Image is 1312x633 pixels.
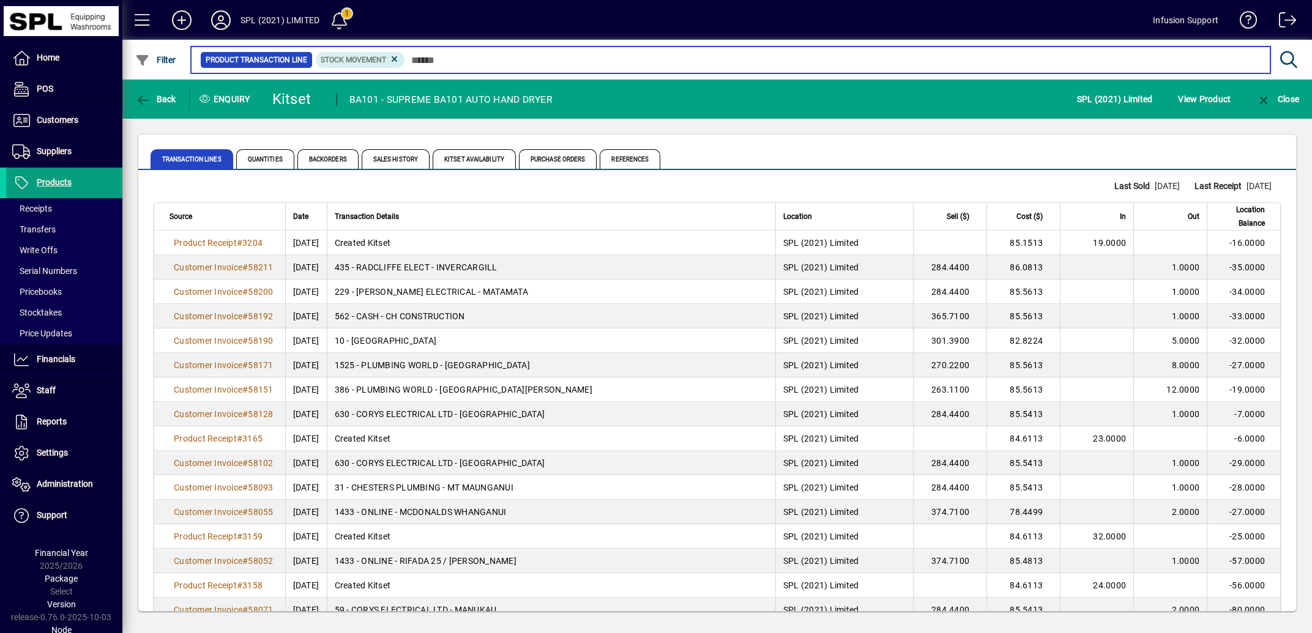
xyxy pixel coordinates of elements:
span: Product Receipt [174,531,237,541]
td: Created Kitset [327,524,775,549]
td: -29.0000 [1207,451,1280,475]
a: Staff [6,376,122,406]
td: [DATE] [285,279,327,304]
a: Support [6,500,122,531]
div: BA101 - SUPREME BA101 AUTO HAND DRYER [349,90,553,109]
div: Sell ($) [921,210,980,223]
td: -16.0000 [1207,231,1280,255]
a: Logout [1270,2,1297,42]
td: [DATE] [285,451,327,475]
a: Reports [6,407,122,437]
span: Version [47,599,76,609]
span: Reports [37,416,67,426]
span: Last Sold [1114,180,1155,193]
span: 5.0000 [1172,336,1200,346]
td: 284.4400 [913,402,986,426]
span: 58102 [248,458,273,468]
td: 85.4813 [986,549,1060,573]
span: Sales History [362,149,430,169]
td: 78.4499 [986,500,1060,524]
span: # [242,385,248,394]
div: Enquiry [190,89,263,109]
span: # [242,262,248,272]
a: Pricebooks [6,281,122,302]
div: Infusion Support [1153,10,1218,30]
td: 1433 - ONLINE - MCDONALDS WHANGANUI [327,500,775,524]
span: Products [37,177,72,187]
span: Customer Invoice [174,409,242,419]
button: Filter [132,49,179,71]
span: 58211 [248,262,273,272]
td: 630 - CORYS ELECTRICAL LTD - [GEOGRAPHIC_DATA] [327,451,775,475]
span: SPL (2021) Limited [783,360,859,370]
span: Staff [37,385,56,395]
span: Purchase Orders [519,149,597,169]
span: Serial Numbers [12,266,77,276]
td: 1525 - PLUMBING WORLD - [GEOGRAPHIC_DATA] [327,353,775,377]
td: -32.0000 [1207,328,1280,353]
span: Customer Invoice [174,507,242,517]
td: [DATE] [285,524,327,549]
span: Product Transaction Line [206,54,307,66]
div: SPL (2021) LIMITED [240,10,319,30]
span: Customer Invoice [174,262,242,272]
span: Customer Invoice [174,360,242,370]
span: Home [37,53,59,62]
td: 85.5613 [986,353,1060,377]
div: Date [293,210,319,223]
td: 386 - PLUMBING WORLD - [GEOGRAPHIC_DATA][PERSON_NAME] [327,377,775,402]
span: 1.0000 [1172,458,1200,468]
span: SPL (2021) Limited [783,262,859,272]
span: View Product [1178,89,1231,109]
td: [DATE] [285,402,327,426]
a: Customer Invoice#58128 [170,407,278,421]
span: Write Offs [12,245,58,255]
td: -6.0000 [1207,426,1280,451]
span: 58128 [248,409,273,419]
span: SPL (2021) Limited [783,409,859,419]
span: SPL (2021) Limited [783,507,859,517]
span: Customer Invoice [174,336,242,346]
td: 82.8224 [986,328,1060,353]
span: Kitset Availability [433,149,516,169]
span: # [237,434,242,443]
div: Source [170,210,278,223]
a: Receipts [6,198,122,219]
span: SPL (2021) Limited [783,287,859,297]
span: SPL (2021) Limited [783,311,859,321]
span: Stocktakes [12,308,62,317]
td: -27.0000 [1207,353,1280,377]
td: 84.6113 [986,426,1060,451]
td: [DATE] [285,475,327,500]
span: Receipts [12,204,52,213]
a: Product Receipt#3158 [170,579,267,592]
span: In [1120,210,1126,223]
td: 270.2200 [913,353,986,377]
span: Customer Invoice [174,287,242,297]
span: 1.0000 [1172,556,1200,566]
td: 284.4400 [913,451,986,475]
button: Back [132,88,179,110]
td: 85.5413 [986,598,1060,622]
td: 84.6113 [986,524,1060,549]
span: 1.0000 [1172,287,1200,297]
td: 630 - CORYS ELECTRICAL LTD - [GEOGRAPHIC_DATA] [327,402,775,426]
span: # [242,287,248,297]
span: SPL (2021) Limited [783,458,859,468]
span: 3159 [242,531,263,541]
span: # [242,483,248,492]
span: Customer Invoice [174,458,242,468]
button: Add [162,9,201,31]
span: 1.0000 [1172,483,1200,492]
td: 284.4400 [913,475,986,500]
span: Transaction Details [335,210,399,223]
a: Price Updates [6,323,122,344]
span: Product Receipt [174,434,237,443]
a: Customer Invoice#58151 [170,383,278,396]
app-page-header-button: Close enquiry [1243,88,1312,110]
button: View Product [1175,88,1234,110]
span: 58071 [248,605,273,615]
td: 84.6113 [986,573,1060,598]
span: SPL (2021) Limited [783,556,859,566]
span: # [237,580,242,590]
